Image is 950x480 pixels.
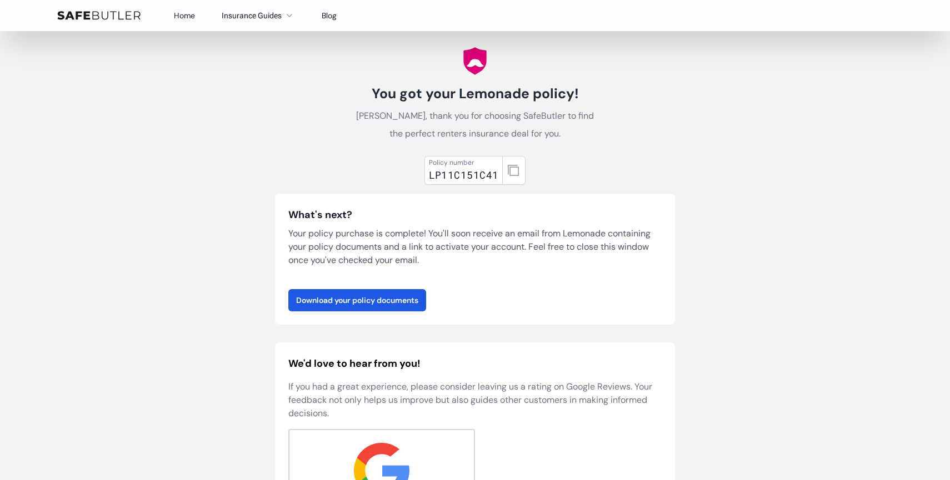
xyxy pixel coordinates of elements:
[351,107,599,143] p: [PERSON_NAME], thank you for choosing SafeButler to find the perfect renters insurance deal for you.
[351,85,599,103] h1: You got your Lemonade policy!
[322,11,337,21] a: Blog
[174,11,195,21] a: Home
[288,207,662,223] h3: What's next?
[429,167,499,183] div: LP11C151C41
[57,11,141,20] img: SafeButler Text Logo
[288,356,662,371] h2: We'd love to hear from you!
[429,158,499,167] div: Policy number
[288,289,426,311] a: Download your policy documents
[222,9,295,22] button: Insurance Guides
[288,380,662,420] p: If you had a great experience, please consider leaving us a rating on Google Reviews. Your feedba...
[288,227,662,267] p: Your policy purchase is complete! You'll soon receive an email from Lemonade containing your poli...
